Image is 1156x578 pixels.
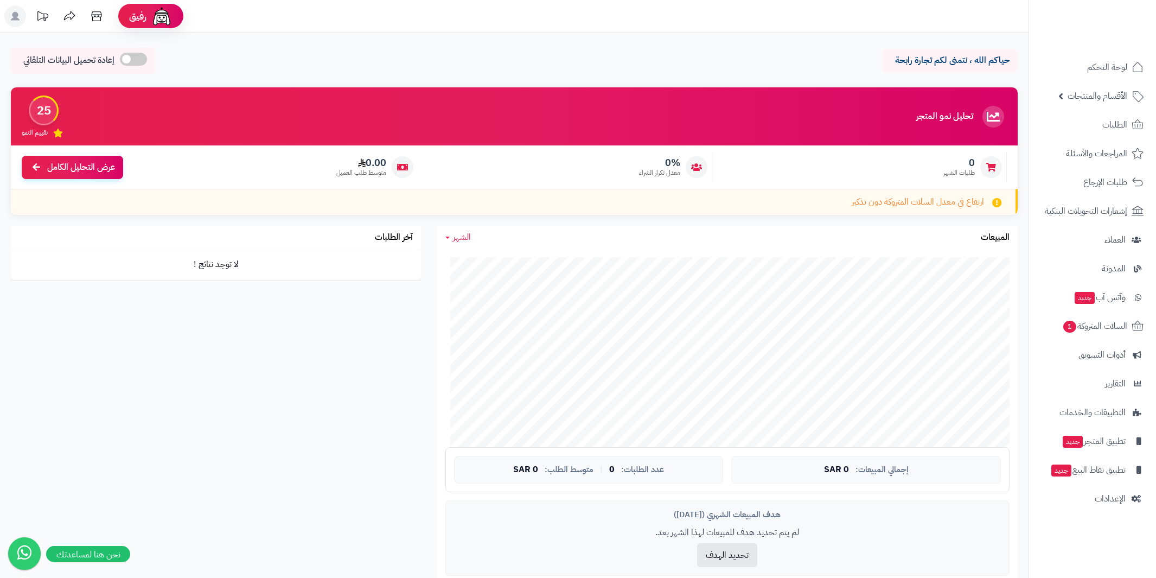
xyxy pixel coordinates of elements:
[1036,54,1149,80] a: لوحة التحكم
[1036,284,1149,310] a: وآتس آبجديد
[513,465,538,475] span: 0 SAR
[639,157,680,169] span: 0%
[697,543,757,567] button: تحديد الهدف
[609,465,615,475] span: 0
[1036,428,1149,454] a: تطبيق المتجرجديد
[1068,88,1127,104] span: الأقسام والمنتجات
[639,168,680,177] span: معدل تكرار الشراء
[890,54,1010,67] p: حياكم الله ، نتمنى لكم تجارة رابحة
[1036,227,1149,253] a: العملاء
[1095,491,1126,506] span: الإعدادات
[1036,486,1149,512] a: الإعدادات
[1087,60,1127,75] span: لوحة التحكم
[1036,141,1149,167] a: المراجعات والأسئلة
[1036,256,1149,282] a: المدونة
[600,466,603,474] span: |
[1075,292,1095,304] span: جديد
[1102,117,1127,132] span: الطلبات
[47,161,115,174] span: عرض التحليل الكامل
[855,465,909,474] span: إجمالي المبيعات:
[22,128,48,137] span: تقييم النمو
[22,156,123,179] a: عرض التحليل الكامل
[1036,112,1149,138] a: الطلبات
[1036,457,1149,483] a: تطبيق نقاط البيعجديد
[1045,204,1127,219] span: إشعارات التحويلات البنكية
[981,233,1010,243] h3: المبيعات
[1074,290,1126,305] span: وآتس آب
[545,465,593,474] span: متوسط الطلب:
[336,168,386,177] span: متوسط طلب العميل
[1078,347,1126,363] span: أدوات التسويق
[453,231,471,244] span: الشهر
[1036,342,1149,368] a: أدوات التسويق
[1066,146,1127,161] span: المراجعات والأسئلة
[11,250,421,280] td: لا توجد نتائج !
[916,112,973,122] h3: تحليل نمو المتجر
[1051,465,1071,477] span: جديد
[1102,261,1126,276] span: المدونة
[1036,198,1149,224] a: إشعارات التحويلات البنكية
[1105,376,1126,391] span: التقارير
[943,157,975,169] span: 0
[151,5,173,27] img: ai-face.png
[1062,434,1126,449] span: تطبيق المتجر
[129,10,146,23] span: رفيق
[1050,462,1126,478] span: تطبيق نقاط البيع
[1062,319,1127,334] span: السلات المتروكة
[454,526,1001,539] p: لم يتم تحديد هدف للمبيعات لهذا الشهر بعد.
[852,196,984,208] span: ارتفاع في معدل السلات المتروكة دون تذكير
[1036,399,1149,425] a: التطبيقات والخدمات
[445,231,471,244] a: الشهر
[454,509,1001,520] div: هدف المبيعات الشهري ([DATE])
[1063,436,1083,448] span: جديد
[1059,405,1126,420] span: التطبيقات والخدمات
[1036,371,1149,397] a: التقارير
[1083,175,1127,190] span: طلبات الإرجاع
[621,465,664,474] span: عدد الطلبات:
[375,233,413,243] h3: آخر الطلبات
[824,465,849,475] span: 0 SAR
[1063,321,1076,333] span: 1
[943,168,975,177] span: طلبات الشهر
[23,54,114,67] span: إعادة تحميل البيانات التلقائي
[1104,232,1126,247] span: العملاء
[29,5,56,30] a: تحديثات المنصة
[336,157,386,169] span: 0.00
[1082,30,1146,53] img: logo-2.png
[1036,169,1149,195] a: طلبات الإرجاع
[1036,313,1149,339] a: السلات المتروكة1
